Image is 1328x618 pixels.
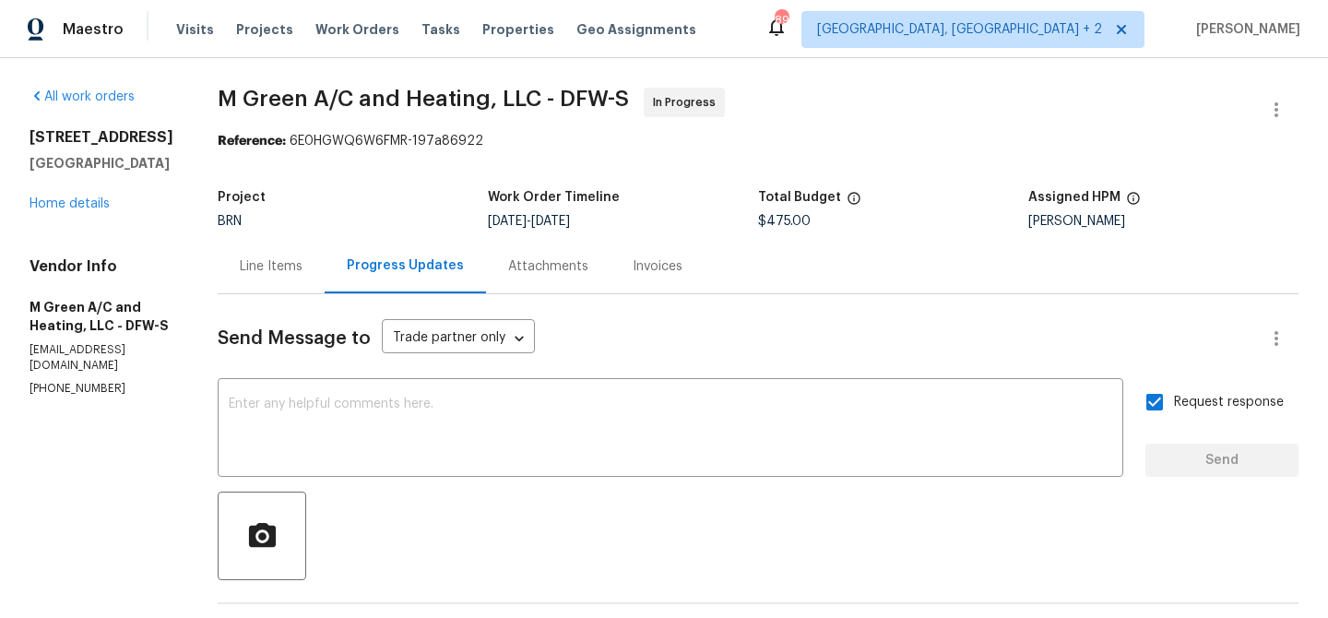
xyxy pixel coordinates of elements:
div: 89 [775,11,788,30]
a: All work orders [30,90,135,103]
span: [DATE] [531,215,570,228]
div: [PERSON_NAME] [1028,215,1298,228]
div: Attachments [508,257,588,276]
span: Send Message to [218,329,371,348]
div: Trade partner only [382,324,535,354]
p: [PHONE_NUMBER] [30,381,173,397]
span: Work Orders [315,20,399,39]
span: - [488,215,570,228]
span: The hpm assigned to this work order. [1126,191,1141,215]
h5: M Green A/C and Heating, LLC - DFW-S [30,298,173,335]
span: Tasks [421,23,460,36]
h4: Vendor Info [30,257,173,276]
span: In Progress [653,93,723,112]
div: 6E0HGWQ6W6FMR-197a86922 [218,132,1298,150]
p: [EMAIL_ADDRESS][DOMAIN_NAME] [30,342,173,374]
span: [PERSON_NAME] [1189,20,1300,39]
h5: Work Order Timeline [488,191,620,204]
span: Visits [176,20,214,39]
span: [GEOGRAPHIC_DATA], [GEOGRAPHIC_DATA] + 2 [817,20,1102,39]
div: Line Items [240,257,302,276]
div: Progress Updates [347,256,464,275]
a: Home details [30,197,110,210]
h5: Project [218,191,266,204]
span: M Green A/C and Heating, LLC - DFW-S [218,88,629,110]
h5: Total Budget [758,191,841,204]
span: Projects [236,20,293,39]
b: Reference: [218,135,286,148]
span: The total cost of line items that have been proposed by Opendoor. This sum includes line items th... [847,191,861,215]
span: Request response [1174,393,1284,412]
span: $475.00 [758,215,811,228]
h5: Assigned HPM [1028,191,1120,204]
h2: [STREET_ADDRESS] [30,128,173,147]
span: Properties [482,20,554,39]
div: Invoices [633,257,682,276]
span: Geo Assignments [576,20,696,39]
span: [DATE] [488,215,527,228]
span: Maestro [63,20,124,39]
span: BRN [218,215,242,228]
h5: [GEOGRAPHIC_DATA] [30,154,173,172]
